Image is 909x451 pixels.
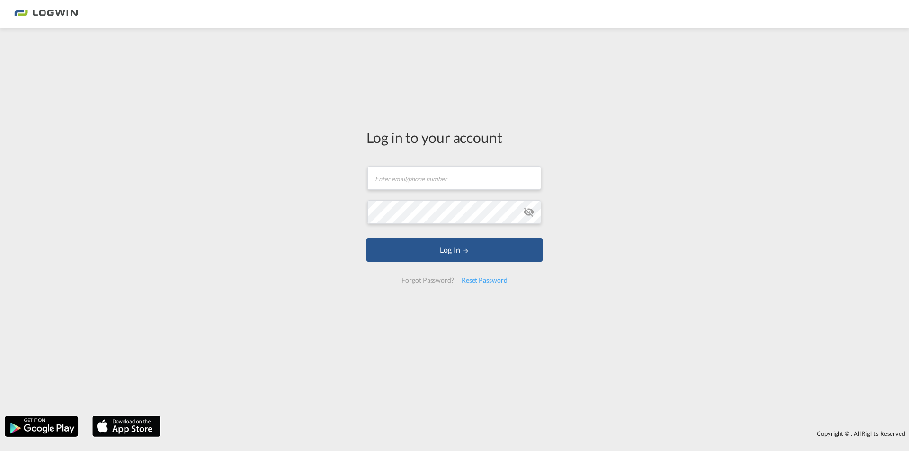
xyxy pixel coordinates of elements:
[165,425,909,442] div: Copyright © . All Rights Reserved
[14,4,78,25] img: bc73a0e0d8c111efacd525e4c8ad7d32.png
[523,206,535,218] md-icon: icon-eye-off
[398,272,457,289] div: Forgot Password?
[91,415,161,438] img: apple.png
[458,272,511,289] div: Reset Password
[366,127,543,147] div: Log in to your account
[367,166,541,190] input: Enter email/phone number
[4,415,79,438] img: google.png
[366,238,543,262] button: LOGIN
